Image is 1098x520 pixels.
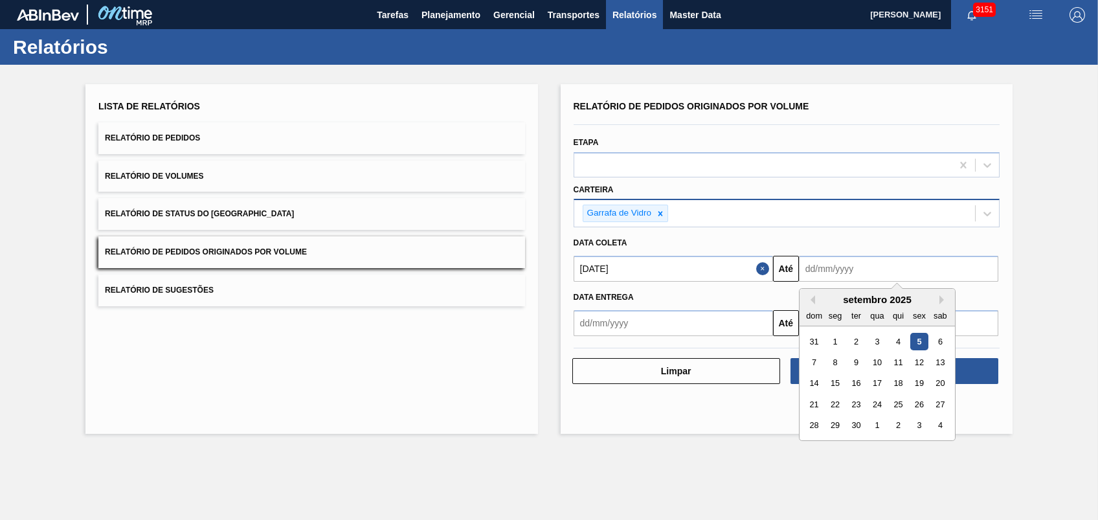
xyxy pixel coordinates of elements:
button: Download [790,358,998,384]
div: Choose quarta-feira, 17 de setembro de 2025 [868,375,886,392]
div: Choose quarta-feira, 3 de setembro de 2025 [868,333,886,350]
h1: Relatórios [13,40,243,54]
button: Até [773,256,799,282]
div: Choose quinta-feira, 18 de setembro de 2025 [890,375,907,392]
div: Choose sábado, 13 de setembro de 2025 [932,354,949,371]
label: Carteira [574,185,614,194]
div: qui [890,307,907,324]
span: Data entrega [574,293,634,302]
button: Limpar [572,358,780,384]
span: Lista de Relatórios [98,101,200,111]
button: Next Month [939,295,948,304]
div: month 2025-09 [803,331,950,436]
input: dd/mm/yyyy [574,256,773,282]
div: Choose domingo, 21 de setembro de 2025 [805,396,823,413]
div: setembro 2025 [800,294,955,305]
div: ter [847,307,865,324]
span: Master Data [669,7,721,23]
div: Garrafa de Vidro [583,205,654,221]
div: Choose terça-feira, 16 de setembro de 2025 [847,375,865,392]
button: Relatório de Status do [GEOGRAPHIC_DATA] [98,198,524,230]
span: 3151 [973,3,996,17]
div: Choose terça-feira, 23 de setembro de 2025 [847,396,865,413]
button: Até [773,310,799,336]
div: Choose segunda-feira, 1 de setembro de 2025 [826,333,844,350]
div: Choose sábado, 20 de setembro de 2025 [932,375,949,392]
div: Choose quinta-feira, 4 de setembro de 2025 [890,333,907,350]
span: Relatório de Volumes [105,172,203,181]
div: Choose quarta-feira, 10 de setembro de 2025 [868,354,886,371]
span: Tarefas [377,7,409,23]
span: Data coleta [574,238,627,247]
div: Choose sábado, 27 de setembro de 2025 [932,396,949,413]
div: sab [932,307,949,324]
button: Relatório de Sugestões [98,275,524,306]
div: Choose terça-feira, 30 de setembro de 2025 [847,417,865,435]
span: Transportes [548,7,599,23]
div: Choose domingo, 7 de setembro de 2025 [805,354,823,371]
div: Choose sábado, 6 de setembro de 2025 [932,333,949,350]
div: Choose quinta-feira, 2 de outubro de 2025 [890,417,907,435]
div: Choose sexta-feira, 26 de setembro de 2025 [910,396,928,413]
input: dd/mm/yyyy [799,256,998,282]
div: Choose quinta-feira, 11 de setembro de 2025 [890,354,907,371]
input: dd/mm/yyyy [574,310,773,336]
button: Relatório de Pedidos Originados por Volume [98,236,524,268]
img: TNhmsLtSVTkK8tSr43FrP2fwEKptu5GPRR3wAAAABJRU5ErkJggg== [17,9,79,21]
img: userActions [1028,7,1044,23]
div: Choose segunda-feira, 8 de setembro de 2025 [826,354,844,371]
div: Choose segunda-feira, 29 de setembro de 2025 [826,417,844,435]
span: Gerencial [493,7,535,23]
button: Notificações [951,6,992,24]
div: Choose sábado, 4 de outubro de 2025 [932,417,949,435]
div: dom [805,307,823,324]
span: Relatórios [612,7,656,23]
div: Choose sexta-feira, 19 de setembro de 2025 [910,375,928,392]
div: sex [910,307,928,324]
button: Close [756,256,773,282]
span: Relatório de Sugestões [105,286,214,295]
div: seg [826,307,844,324]
span: Relatório de Pedidos Originados por Volume [574,101,809,111]
div: Choose sexta-feira, 3 de outubro de 2025 [910,417,928,435]
button: Relatório de Pedidos [98,122,524,154]
div: Choose domingo, 28 de setembro de 2025 [805,417,823,435]
span: Relatório de Status do [GEOGRAPHIC_DATA] [105,209,294,218]
div: Choose sexta-feira, 12 de setembro de 2025 [910,354,928,371]
img: Logout [1070,7,1085,23]
div: Choose terça-feira, 2 de setembro de 2025 [847,333,865,350]
div: qua [868,307,886,324]
span: Relatório de Pedidos [105,133,200,142]
div: Choose quarta-feira, 24 de setembro de 2025 [868,396,886,413]
div: Choose domingo, 14 de setembro de 2025 [805,375,823,392]
span: Relatório de Pedidos Originados por Volume [105,247,307,256]
div: Choose quinta-feira, 25 de setembro de 2025 [890,396,907,413]
div: Choose terça-feira, 9 de setembro de 2025 [847,354,865,371]
div: Choose domingo, 31 de agosto de 2025 [805,333,823,350]
span: Planejamento [421,7,480,23]
div: Choose segunda-feira, 22 de setembro de 2025 [826,396,844,413]
div: Choose segunda-feira, 15 de setembro de 2025 [826,375,844,392]
div: Choose quarta-feira, 1 de outubro de 2025 [868,417,886,435]
button: Previous Month [806,295,815,304]
div: Choose sexta-feira, 5 de setembro de 2025 [910,333,928,350]
button: Relatório de Volumes [98,161,524,192]
label: Etapa [574,138,599,147]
